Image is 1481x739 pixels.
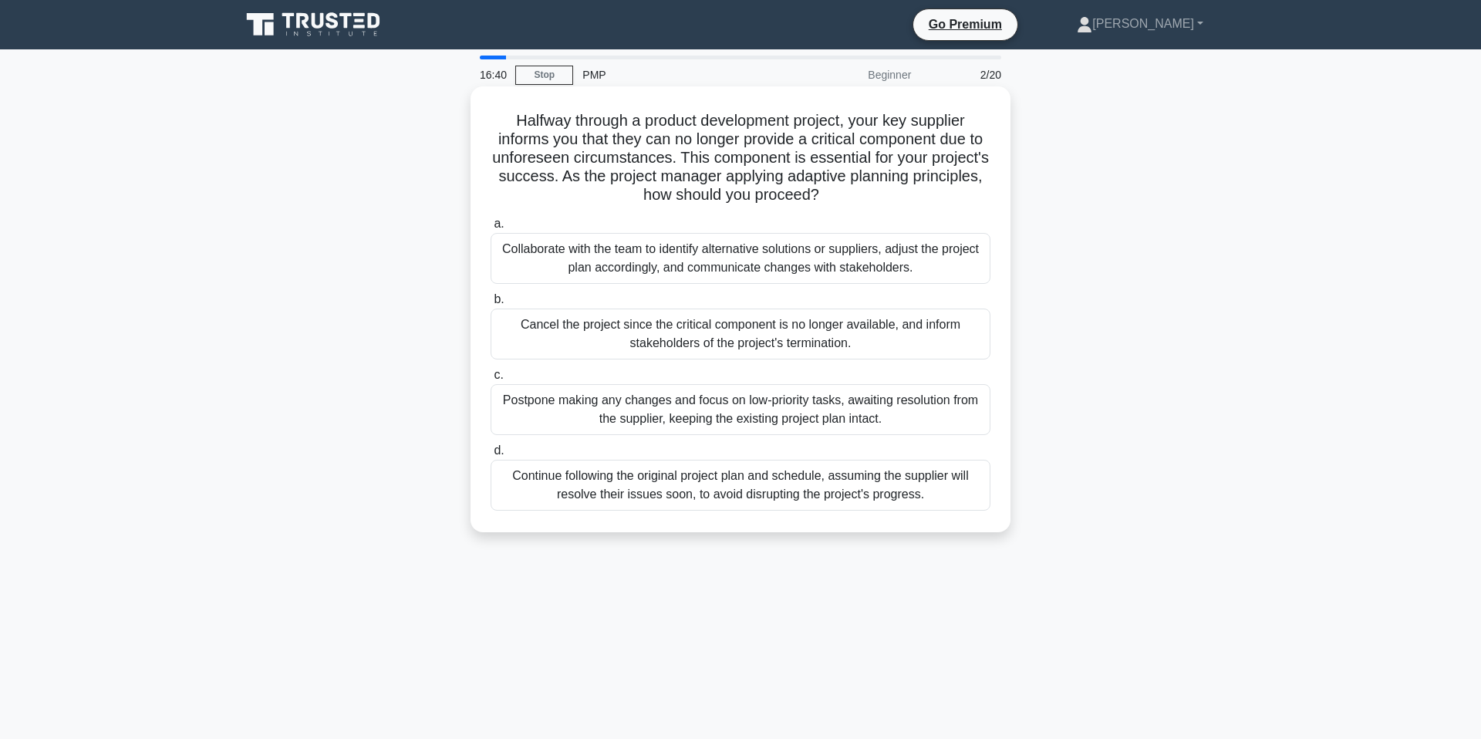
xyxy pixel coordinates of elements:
div: PMP [573,59,785,90]
div: Postpone making any changes and focus on low-priority tasks, awaiting resolution from the supplie... [491,384,990,435]
a: Go Premium [919,15,1011,34]
div: Cancel the project since the critical component is no longer available, and inform stakeholders o... [491,309,990,359]
div: 2/20 [920,59,1010,90]
div: Beginner [785,59,920,90]
span: c. [494,368,503,381]
a: [PERSON_NAME] [1040,8,1240,39]
div: 16:40 [471,59,515,90]
h5: Halfway through a product development project, your key supplier informs you that they can no lon... [489,111,992,205]
div: Collaborate with the team to identify alternative solutions or suppliers, adjust the project plan... [491,233,990,284]
a: Stop [515,66,573,85]
span: d. [494,444,504,457]
span: a. [494,217,504,230]
span: b. [494,292,504,305]
div: Continue following the original project plan and schedule, assuming the supplier will resolve the... [491,460,990,511]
